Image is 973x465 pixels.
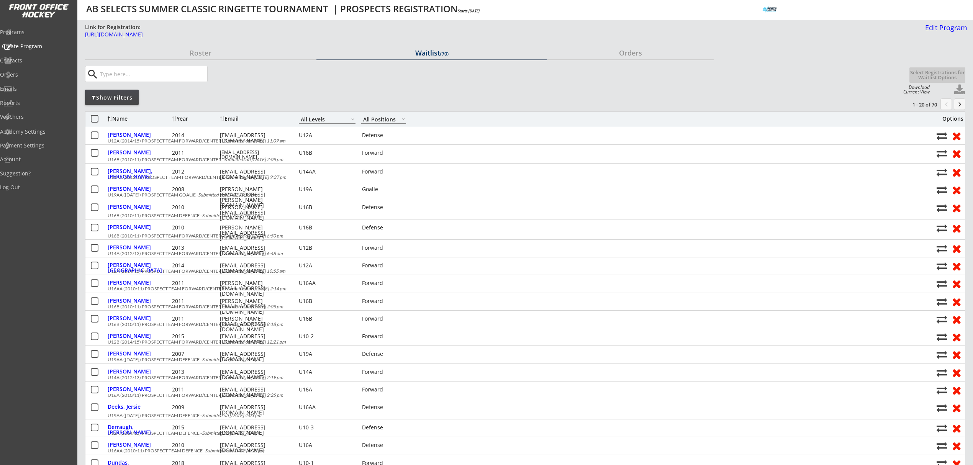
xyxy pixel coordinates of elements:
[299,351,355,357] div: U19A
[108,280,170,285] div: [PERSON_NAME]
[440,50,449,57] font: (70)
[940,98,952,110] button: chevron_left
[937,203,947,213] button: Move player
[108,386,170,392] div: [PERSON_NAME]
[202,213,261,218] em: Submitted on [DATE] 6:47 pm
[299,169,355,174] div: U14AA
[108,424,170,435] div: Derraugh, [PERSON_NAME]
[220,133,289,143] div: [EMAIL_ADDRESS][DOMAIN_NAME]
[85,94,139,102] div: Show Filters
[172,369,218,375] div: 2013
[949,147,963,159] button: Remove from roster (no refund)
[949,331,963,343] button: Remove from roster (no refund)
[458,8,480,13] em: Starts [DATE]
[108,169,170,179] div: [PERSON_NAME], [PERSON_NAME]
[220,245,289,256] div: [EMAIL_ADDRESS][DOMAIN_NAME]
[172,169,218,174] div: 2012
[108,262,170,273] div: [PERSON_NAME][GEOGRAPHIC_DATA]
[2,44,71,49] div: Create Program
[220,425,289,436] div: [EMAIL_ADDRESS][DOMAIN_NAME]
[220,225,289,241] div: [PERSON_NAME][EMAIL_ADDRESS][DOMAIN_NAME]
[85,23,142,31] div: Link for Registration:
[299,263,355,268] div: U12A
[108,245,170,250] div: [PERSON_NAME]
[362,169,407,174] div: Forward
[362,334,407,339] div: Forward
[108,116,170,121] div: Name
[899,85,930,94] div: Download Current View
[86,68,99,80] button: search
[299,369,355,375] div: U14A
[108,404,170,409] div: Deeks, Jersie
[108,333,170,339] div: [PERSON_NAME]
[85,49,316,56] div: Roster
[937,332,947,342] button: Move player
[949,242,963,254] button: Remove from roster (no refund)
[108,204,170,210] div: [PERSON_NAME]
[172,205,218,210] div: 2010
[299,316,355,321] div: U16B
[108,449,932,453] div: U16AA (2010/11) PROSPECT TEAM DEFENCE -
[362,263,407,268] div: Forward
[172,298,218,304] div: 2011
[108,251,932,256] div: U14A (2012/13) PROSPECT TEAM FORWARD/CENTER -
[108,393,932,398] div: U16A (2010/11) PROSPECT TEAM FORWARD/CENTER -
[172,351,218,357] div: 2007
[362,187,407,192] div: Goalie
[937,423,947,433] button: Move player
[220,116,289,121] div: Email
[108,340,932,344] div: U12B (2014/15) PROSPECT TEAM FORWARD/CENTER -
[172,425,218,430] div: 2015
[949,260,963,272] button: Remove from roster (no refund)
[220,404,289,415] div: [EMAIL_ADDRESS][DOMAIN_NAME]
[172,280,218,286] div: 2011
[220,316,289,332] div: [PERSON_NAME][EMAIL_ADDRESS][DOMAIN_NAME]
[220,369,289,380] div: [EMAIL_ADDRESS][DOMAIN_NAME]
[299,187,355,192] div: U19A
[172,116,218,121] div: Year
[362,316,407,321] div: Forward
[316,49,547,56] div: Waitlist
[220,387,289,398] div: [EMAIL_ADDRESS][DOMAIN_NAME]
[220,442,289,453] div: [EMAIL_ADDRESS][DOMAIN_NAME]
[937,314,947,324] button: Move player
[937,148,947,159] button: Move player
[362,205,407,210] div: Defense
[108,305,932,309] div: U16B (2010/11) PROSPECT TEAM FORWARD/CENTER -
[220,298,289,314] div: [PERSON_NAME][EMAIL_ADDRESS][DOMAIN_NAME]
[299,280,355,286] div: U16AA
[362,387,407,392] div: Forward
[220,263,289,273] div: [EMAIL_ADDRESS][DOMAIN_NAME]
[98,66,207,82] input: Type here...
[108,413,932,418] div: U19AA ([DATE]) PROSPECT TEAM DEFENCE -
[220,150,289,159] div: [EMAIL_ADDRESS][DOMAIN_NAME]
[949,402,963,414] button: Remove from roster (no refund)
[172,334,218,339] div: 2015
[108,298,170,303] div: [PERSON_NAME]
[937,278,947,289] button: Move player
[954,84,965,96] button: Click to download full roster. Your browser settings may try to block it, check your security set...
[937,385,947,395] button: Move player
[172,316,218,321] div: 2011
[949,278,963,290] button: Remove from roster (no refund)
[937,440,947,451] button: Move player
[172,404,218,410] div: 2009
[220,169,289,180] div: [EMAIL_ADDRESS][DOMAIN_NAME]
[922,24,967,38] a: Edit Program
[108,287,932,291] div: U16AA (2010/11) PROSPECT TEAM FORWARD/CENTER -
[108,175,932,180] div: U14AA (2012/13) PROSPECT TEAM FORWARD/CENTER -
[299,387,355,392] div: U16A
[108,316,170,321] div: [PERSON_NAME]
[937,367,947,378] button: Move player
[202,413,261,418] em: Submitted on [DATE] 4:03 pm
[220,205,289,221] div: [PERSON_NAME][EMAIL_ADDRESS][DOMAIN_NAME]
[108,375,932,380] div: U14A (2012/13) PROSPECT TEAM FORWARD/CENTER -
[299,298,355,304] div: U16B
[108,351,170,356] div: [PERSON_NAME]
[172,187,218,192] div: 2008
[108,431,932,436] div: U12A (2014/15) PROSPECT TEAM DEFENCE -
[108,322,932,327] div: U16B (2010/11) PROSPECT TEAM FORWARD/CENTER -
[172,442,218,448] div: 2010
[220,280,289,296] div: [PERSON_NAME][EMAIL_ADDRESS][DOMAIN_NAME]
[937,243,947,254] button: Move player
